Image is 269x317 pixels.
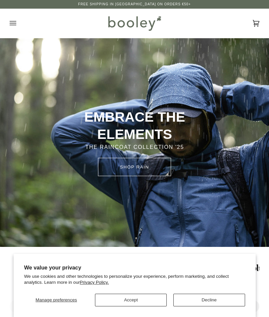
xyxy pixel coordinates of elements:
[95,294,167,306] button: Accept
[98,158,171,176] a: SHOP rain
[173,294,245,306] button: Decline
[55,109,214,143] p: EMBRACE THE ELEMENTS
[24,264,245,271] h2: We value your privacy
[24,294,89,306] button: Manage preferences
[78,2,191,7] p: Free Shipping in [GEOGRAPHIC_DATA] on Orders €50+
[24,273,245,285] p: We use cookies and other technologies to personalize your experience, perform marketing, and coll...
[80,280,109,285] a: Privacy Policy.
[105,14,163,33] img: Booley
[10,9,30,38] button: Open menu
[55,143,214,151] p: THE RAINCOAT COLLECTION '25
[36,297,77,302] span: Manage preferences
